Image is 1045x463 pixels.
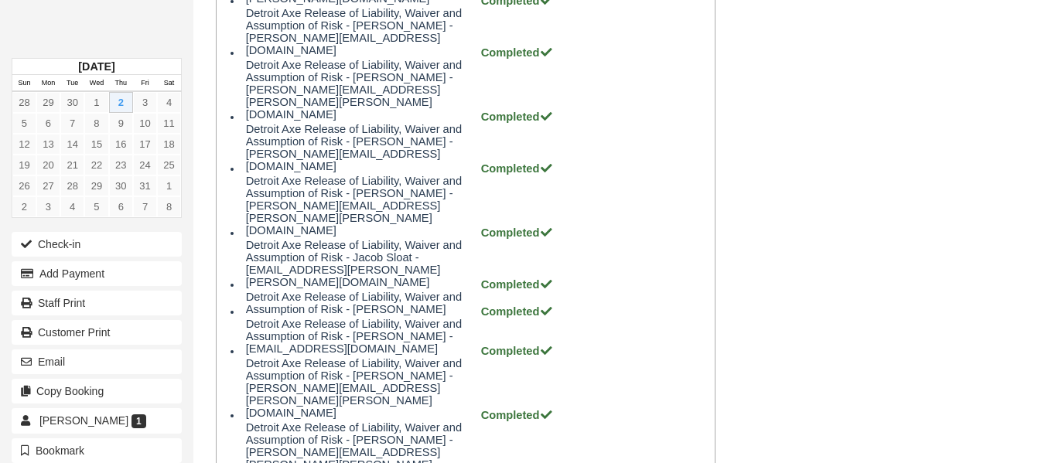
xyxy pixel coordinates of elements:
span: Detroit Axe Release of Liability, Waiver and Assumption of Risk - Jacob Sloat - [EMAIL_ADDRESS][P... [246,239,478,288]
a: 8 [157,196,181,217]
span: 1 [131,414,146,428]
span: Detroit Axe Release of Liability, Waiver and Assumption of Risk - [PERSON_NAME] - [PERSON_NAME][E... [246,59,478,121]
th: Fri [133,75,157,92]
a: 7 [133,196,157,217]
strong: Completed [481,111,554,123]
a: 28 [12,92,36,113]
a: 9 [109,113,133,134]
span: Detroit Axe Release of Liability, Waiver and Assumption of Risk - [PERSON_NAME] [246,291,478,315]
a: 30 [60,92,84,113]
strong: Completed [481,305,554,318]
a: 15 [84,134,108,155]
a: 7 [60,113,84,134]
a: 3 [36,196,60,217]
strong: Completed [481,409,554,421]
span: Detroit Axe Release of Liability, Waiver and Assumption of Risk - [PERSON_NAME] - [PERSON_NAME][E... [246,123,478,172]
a: 4 [60,196,84,217]
a: 6 [109,196,133,217]
a: 28 [60,175,84,196]
span: Detroit Axe Release of Liability, Waiver and Assumption of Risk - [PERSON_NAME] - [PERSON_NAME][E... [246,175,478,237]
a: 31 [133,175,157,196]
a: 5 [84,196,108,217]
button: Copy Booking [12,379,182,403]
strong: Completed [481,162,554,175]
a: 14 [60,134,84,155]
th: Sat [157,75,181,92]
a: 17 [133,134,157,155]
th: Mon [36,75,60,92]
strong: Completed [481,278,554,291]
a: 1 [84,92,108,113]
a: 11 [157,113,181,134]
a: 10 [133,113,157,134]
a: 2 [109,92,133,113]
a: 3 [133,92,157,113]
strong: Completed [481,46,554,59]
button: Check-in [12,232,182,257]
a: 4 [157,92,181,113]
a: 12 [12,134,36,155]
span: Detroit Axe Release of Liability, Waiver and Assumption of Risk - [PERSON_NAME] - [PERSON_NAME][E... [246,7,478,56]
th: Sun [12,75,36,92]
a: 18 [157,134,181,155]
strong: Completed [481,226,554,239]
a: 13 [36,134,60,155]
a: Staff Print [12,291,182,315]
span: [PERSON_NAME] [39,414,128,427]
a: 6 [36,113,60,134]
a: 24 [133,155,157,175]
a: 20 [36,155,60,175]
a: 30 [109,175,133,196]
button: Add Payment [12,261,182,286]
a: 27 [36,175,60,196]
a: 22 [84,155,108,175]
strong: [DATE] [78,60,114,73]
a: 19 [12,155,36,175]
span: Detroit Axe Release of Liability, Waiver and Assumption of Risk - [PERSON_NAME] - [EMAIL_ADDRESS]... [246,318,478,355]
a: 1 [157,175,181,196]
a: 16 [109,134,133,155]
a: [PERSON_NAME] 1 [12,408,182,433]
a: 26 [12,175,36,196]
button: Bookmark [12,438,182,463]
a: 8 [84,113,108,134]
a: 29 [36,92,60,113]
a: 2 [12,196,36,217]
a: 5 [12,113,36,134]
th: Tue [60,75,84,92]
a: 29 [84,175,108,196]
th: Wed [84,75,108,92]
button: Email [12,349,182,374]
a: 25 [157,155,181,175]
span: Detroit Axe Release of Liability, Waiver and Assumption of Risk - [PERSON_NAME] - [PERSON_NAME][E... [246,357,478,419]
strong: Completed [481,345,554,357]
th: Thu [109,75,133,92]
a: 21 [60,155,84,175]
a: Customer Print [12,320,182,345]
a: 23 [109,155,133,175]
